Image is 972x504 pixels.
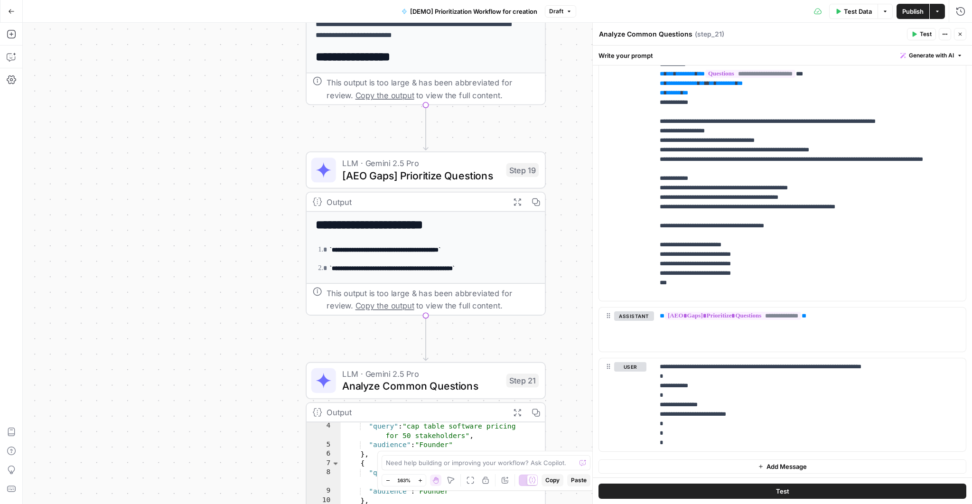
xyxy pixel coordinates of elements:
div: This output is too large & has been abbreviated for review. to view the full content. [327,287,539,312]
span: LLM · Gemini 2.5 Pro [342,157,500,169]
div: 9 [307,486,341,496]
span: [AEO Gaps] Prioritize Questions [342,168,500,183]
span: 163% [397,476,411,484]
button: Generate with AI [897,49,966,62]
span: Test Data [844,7,872,16]
button: Test [598,483,966,498]
textarea: Analyze Common Questions [599,29,692,39]
button: Draft [545,5,576,18]
div: Output [327,196,503,208]
button: assistant [614,311,654,321]
div: Step 19 [506,163,539,177]
div: user [599,47,646,301]
span: Toggle code folding, rows 7 through 10 [331,459,340,468]
span: Generate with AI [909,51,954,60]
div: 8 [307,468,341,486]
span: Draft [549,7,563,16]
button: Test Data [829,4,878,19]
g: Edge from step_16 to step_19 [423,105,428,150]
div: Output [327,406,503,419]
span: Test [776,486,789,495]
button: Test [907,28,936,40]
div: Step 21 [506,373,539,387]
span: Paste [571,476,587,485]
div: 7 [307,459,341,468]
button: Publish [897,4,929,19]
span: Copy [545,476,560,485]
div: assistant [599,308,646,351]
div: Write your prompt [593,46,972,65]
div: This output is too large & has been abbreviated for review. to view the full content. [327,76,539,101]
button: user [614,362,646,372]
span: Copy the output [355,301,414,310]
span: ( step_21 ) [695,29,724,39]
span: Publish [902,7,924,16]
div: 5 [307,440,341,449]
button: Paste [567,474,590,486]
div: 4 [307,421,341,440]
button: Add Message [598,459,966,474]
span: Add Message [766,462,807,471]
span: [DEMO] Prioritization Workflow for creation [410,7,537,16]
div: 6 [307,449,341,459]
g: Edge from step_19 to step_21 [423,315,428,360]
span: Analyze Common Questions [342,378,500,394]
span: LLM · Gemini 2.5 Pro [342,367,500,380]
div: user [599,358,646,451]
button: [DEMO] Prioritization Workflow for creation [396,4,543,19]
span: Test [920,30,932,38]
span: Copy the output [355,90,414,100]
button: Copy [542,474,563,486]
